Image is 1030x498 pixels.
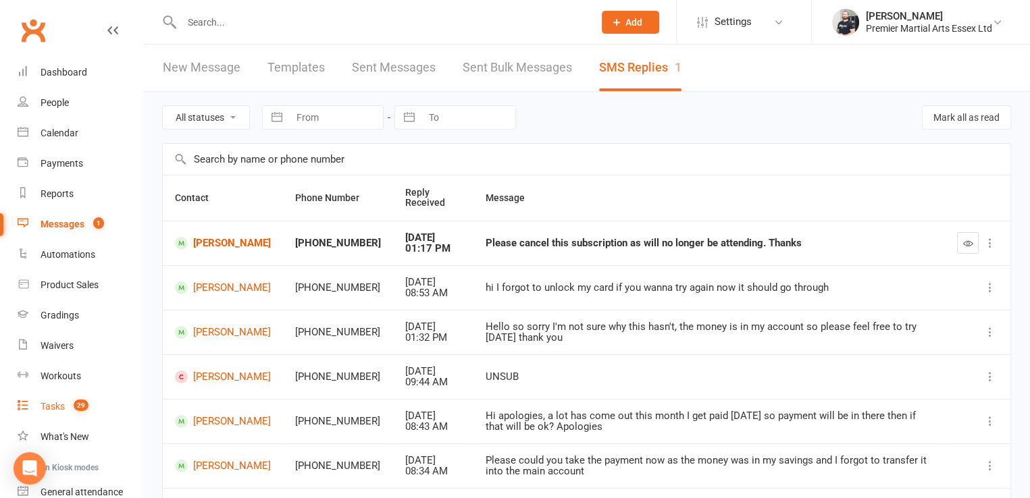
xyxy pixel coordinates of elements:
[625,17,642,28] span: Add
[485,321,933,343] div: Hello so sorry I'm not sure why this hasn't, the money is in my account so please feel free to tr...
[289,106,383,129] input: From
[405,466,461,477] div: 08:34 AM
[18,240,143,270] a: Automations
[295,416,381,427] div: [PHONE_NUMBER]
[41,310,79,321] div: Gradings
[175,326,271,339] a: [PERSON_NAME]
[41,158,83,169] div: Payments
[14,452,46,485] div: Open Intercom Messenger
[18,331,143,361] a: Waivers
[405,366,461,377] div: [DATE]
[463,45,572,91] a: Sent Bulk Messages
[832,9,859,36] img: thumb_image1616261423.png
[295,371,381,383] div: [PHONE_NUMBER]
[485,238,933,249] div: Please cancel this subscription as will no longer be attending. Thanks
[405,421,461,433] div: 08:43 AM
[93,217,104,229] span: 1
[267,45,325,91] a: Templates
[405,321,461,333] div: [DATE]
[41,487,123,497] div: General attendance
[421,106,515,129] input: To
[295,460,381,472] div: [PHONE_NUMBER]
[715,7,752,37] span: Settings
[18,422,143,452] a: What's New
[41,219,84,229] div: Messages
[295,238,381,249] div: [PHONE_NUMBER]
[18,209,143,240] a: Messages 1
[18,118,143,148] a: Calendar
[41,401,65,412] div: Tasks
[866,10,992,22] div: [PERSON_NAME]
[74,399,88,411] span: 29
[18,270,143,300] a: Product Sales
[405,232,461,244] div: [DATE]
[18,361,143,391] a: Workouts
[405,287,461,299] div: 08:53 AM
[405,377,461,388] div: 09:44 AM
[485,455,933,477] div: Please could you take the payment now as the money was in my savings and I forgot to transfer it ...
[393,175,473,221] th: Reply Received
[18,148,143,179] a: Payments
[485,282,933,294] div: hi I forgot to unlock my card if you wanna try again now it should go through
[18,179,143,209] a: Reports
[352,45,436,91] a: Sent Messages
[178,13,584,32] input: Search...
[41,279,99,290] div: Product Sales
[866,22,992,34] div: Premier Martial Arts Essex Ltd
[405,455,461,466] div: [DATE]
[405,410,461,422] div: [DATE]
[473,175,945,221] th: Message
[163,144,1010,175] input: Search by name or phone number
[405,332,461,343] div: 01:32 PM
[18,300,143,331] a: Gradings
[675,60,681,74] div: 1
[16,13,50,47] a: Clubworx
[175,415,271,428] a: [PERSON_NAME]
[175,370,271,383] a: [PERSON_NAME]
[485,371,933,383] div: UNSUB
[41,340,74,351] div: Waivers
[175,281,271,294] a: [PERSON_NAME]
[485,410,933,433] div: Hi apologies, a lot has come out this month I get paid [DATE] so payment will be in there then if...
[599,45,681,91] a: SMS Replies1
[922,105,1011,130] button: Mark all as read
[41,431,89,442] div: What's New
[41,249,95,260] div: Automations
[405,243,461,254] div: 01:17 PM
[175,460,271,472] a: [PERSON_NAME]
[18,391,143,422] a: Tasks 29
[602,11,659,34] button: Add
[41,128,78,138] div: Calendar
[163,45,240,91] a: New Message
[41,188,74,199] div: Reports
[41,67,87,78] div: Dashboard
[18,57,143,88] a: Dashboard
[41,370,81,381] div: Workouts
[295,327,381,338] div: [PHONE_NUMBER]
[163,175,283,221] th: Contact
[175,237,271,250] a: [PERSON_NAME]
[405,277,461,288] div: [DATE]
[41,97,69,108] div: People
[295,282,381,294] div: [PHONE_NUMBER]
[283,175,393,221] th: Phone Number
[18,88,143,118] a: People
